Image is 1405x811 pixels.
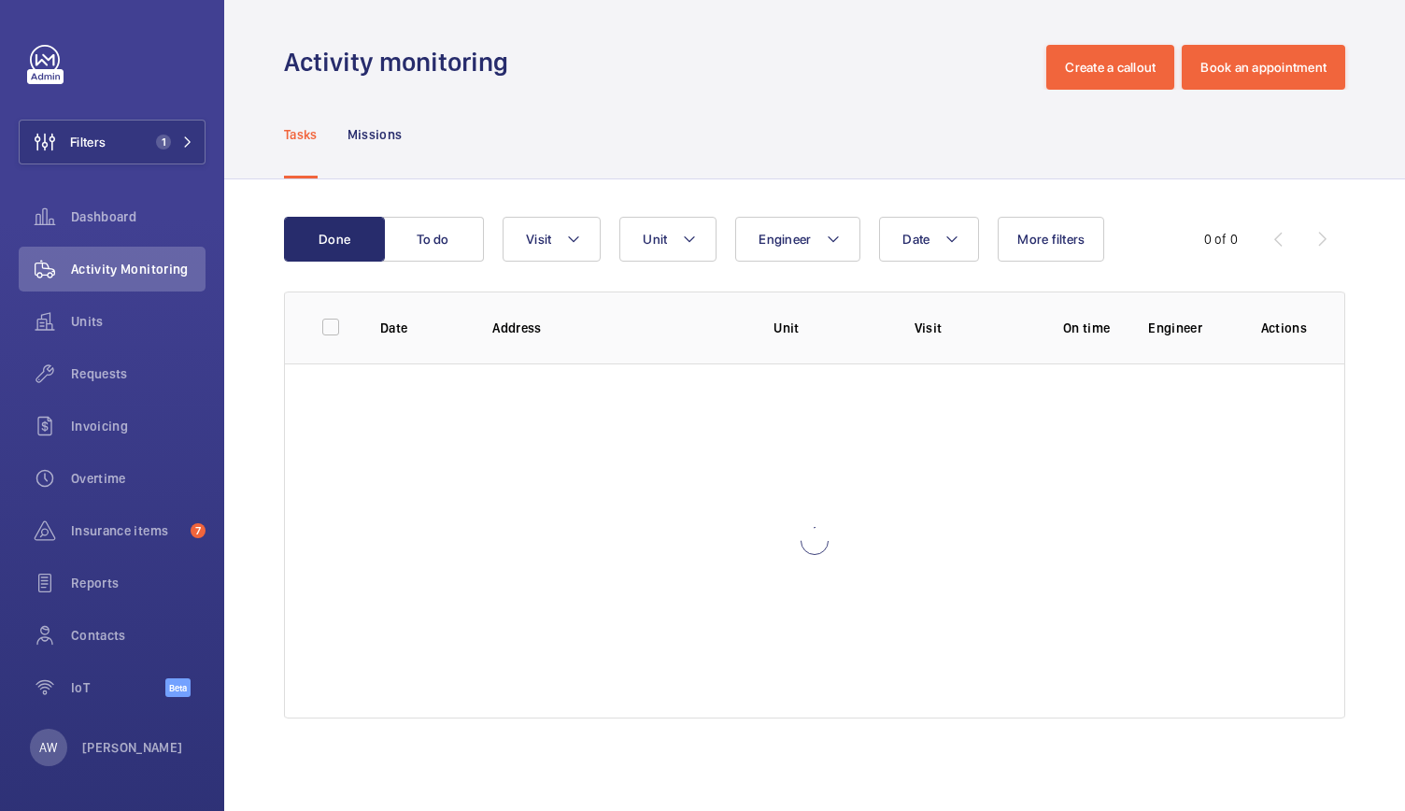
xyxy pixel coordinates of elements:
[383,217,484,262] button: To do
[1182,45,1345,90] button: Book an appointment
[915,319,1025,337] p: Visit
[1046,45,1174,90] button: Create a callout
[998,217,1104,262] button: More filters
[71,207,206,226] span: Dashboard
[71,521,183,540] span: Insurance items
[71,574,206,592] span: Reports
[284,45,519,79] h1: Activity monitoring
[71,469,206,488] span: Overtime
[879,217,979,262] button: Date
[82,738,183,757] p: [PERSON_NAME]
[156,135,171,149] span: 1
[70,133,106,151] span: Filters
[773,319,884,337] p: Unit
[619,217,717,262] button: Unit
[503,217,601,262] button: Visit
[380,319,462,337] p: Date
[1055,319,1118,337] p: On time
[39,738,57,757] p: AW
[492,319,744,337] p: Address
[284,125,318,144] p: Tasks
[735,217,860,262] button: Engineer
[19,120,206,164] button: Filters1
[526,232,551,247] span: Visit
[71,364,206,383] span: Requests
[1017,232,1085,247] span: More filters
[1204,230,1238,249] div: 0 of 0
[165,678,191,697] span: Beta
[1261,319,1307,337] p: Actions
[284,217,385,262] button: Done
[191,523,206,538] span: 7
[71,312,206,331] span: Units
[759,232,811,247] span: Engineer
[71,678,165,697] span: IoT
[902,232,930,247] span: Date
[71,417,206,435] span: Invoicing
[71,626,206,645] span: Contacts
[1148,319,1230,337] p: Engineer
[348,125,403,144] p: Missions
[71,260,206,278] span: Activity Monitoring
[643,232,667,247] span: Unit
